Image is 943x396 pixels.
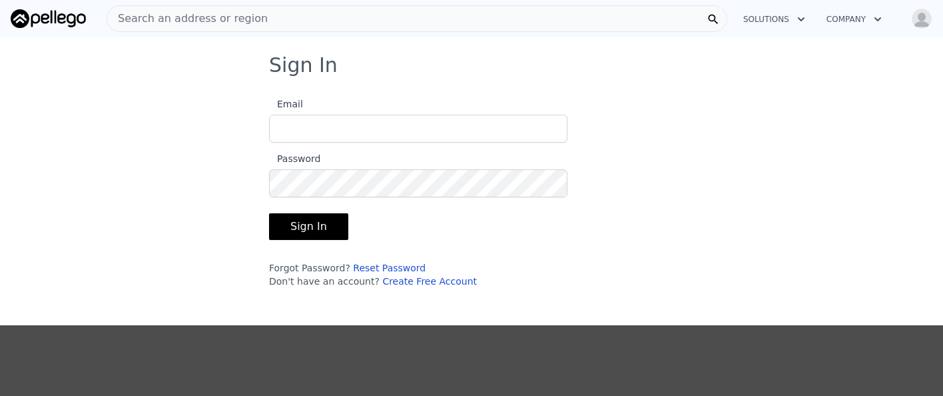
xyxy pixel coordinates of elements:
input: Email [269,115,567,143]
a: Create Free Account [382,276,477,287]
span: Password [269,153,320,164]
div: Forgot Password? Don't have an account? [269,261,567,288]
button: Sign In [269,213,348,240]
input: Password [269,169,567,197]
span: Email [269,99,303,109]
h3: Sign In [269,53,674,77]
img: avatar [911,8,932,29]
img: Pellego [11,9,86,28]
a: Reset Password [353,263,426,273]
button: Solutions [733,7,816,31]
span: Search an address or region [107,11,268,27]
button: Company [816,7,892,31]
